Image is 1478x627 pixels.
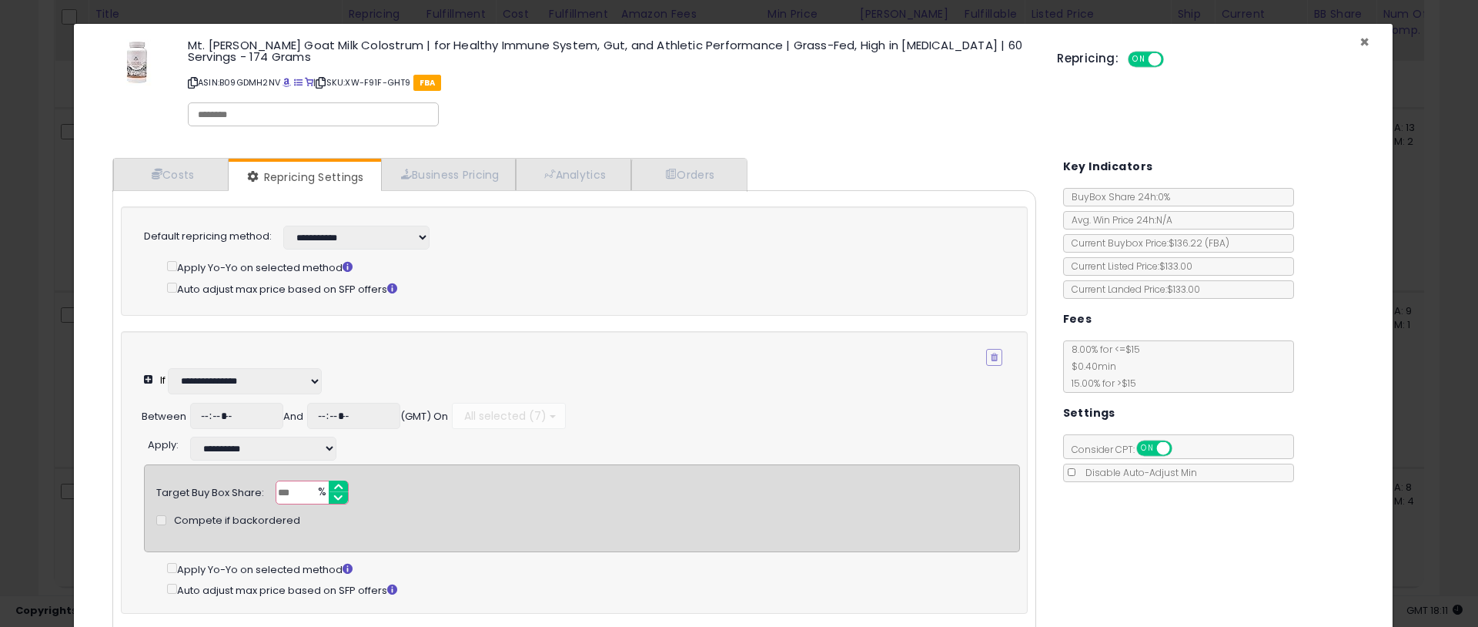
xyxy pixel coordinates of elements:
[1064,236,1229,250] span: Current Buybox Price:
[294,76,303,89] a: All offer listings
[142,410,186,424] div: Between
[229,162,380,193] a: Repricing Settings
[1063,157,1153,176] h5: Key Indicators
[1078,466,1197,479] span: Disable Auto-Adjust Min
[283,410,303,424] div: And
[174,514,300,528] span: Compete if backordered
[167,258,1002,276] div: Apply Yo-Yo on selected method
[1063,404,1115,423] h5: Settings
[631,159,745,190] a: Orders
[148,433,179,453] div: :
[113,159,229,190] a: Costs
[1138,442,1157,455] span: ON
[188,39,1034,62] h3: Mt. [PERSON_NAME] Goat Milk Colostrum | for Healthy Immune System, Gut, and Athletic Performance ...
[462,408,547,424] span: All selected (7)
[1057,52,1119,65] h5: Repricing:
[167,280,1002,297] div: Auto adjust max price based on SFP offers
[167,560,1019,578] div: Apply Yo-Yo on selected method
[1064,283,1200,296] span: Current Landed Price: $133.00
[1169,442,1194,455] span: OFF
[1063,310,1092,329] h5: Fees
[400,410,448,424] div: (GMT) On
[1064,213,1172,226] span: Avg. Win Price 24h: N/A
[144,230,272,244] label: Default repricing method:
[1129,53,1149,66] span: ON
[283,76,291,89] a: BuyBox page
[1205,236,1229,250] span: ( FBA )
[991,353,998,362] i: Remove Condition
[1064,360,1116,373] span: $0.40 min
[1064,260,1192,273] span: Current Listed Price: $133.00
[381,159,516,190] a: Business Pricing
[305,76,313,89] a: Your listing only
[309,481,333,505] span: %
[516,159,631,190] a: Analytics
[1064,443,1192,456] span: Consider CPT:
[1169,236,1229,250] span: $136.22
[114,39,160,85] img: 31GTwg0CNzL._SL60_.jpg
[1064,377,1136,390] span: 15.00 % for > $15
[1064,190,1170,203] span: BuyBox Share 24h: 0%
[156,481,264,501] div: Target Buy Box Share:
[188,70,1034,95] p: ASIN: B09GDMH2NV | SKU: XW-F91F-GHT9
[148,438,176,452] span: Apply
[1359,31,1369,53] span: ×
[413,75,442,91] span: FBA
[167,581,1019,598] div: Auto adjust max price based on SFP offers
[1064,343,1140,390] span: 8.00 % for <= $15
[1162,53,1186,66] span: OFF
